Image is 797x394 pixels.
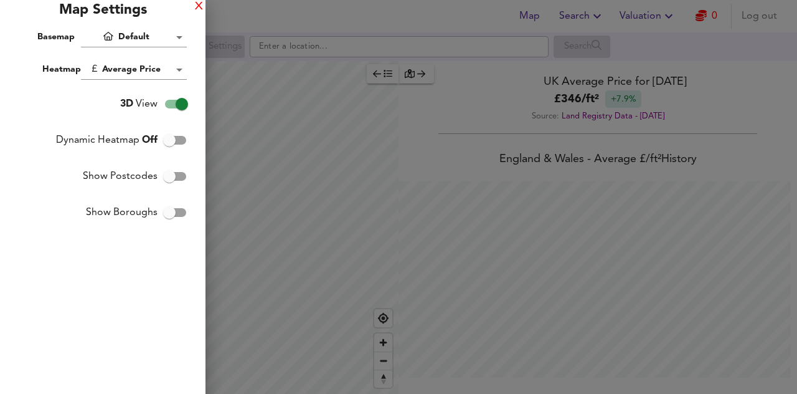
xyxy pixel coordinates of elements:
span: Off [142,135,158,145]
div: Default [81,27,187,47]
span: Basemap [37,32,75,41]
span: Heatmap [42,65,81,74]
span: Show Postcodes [83,169,158,184]
span: 3D [120,99,133,109]
span: Dynamic Heatmap [56,133,158,148]
div: X [195,2,203,11]
span: View [120,97,158,112]
div: Average Price [81,60,187,80]
span: Show Boroughs [86,205,158,220]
